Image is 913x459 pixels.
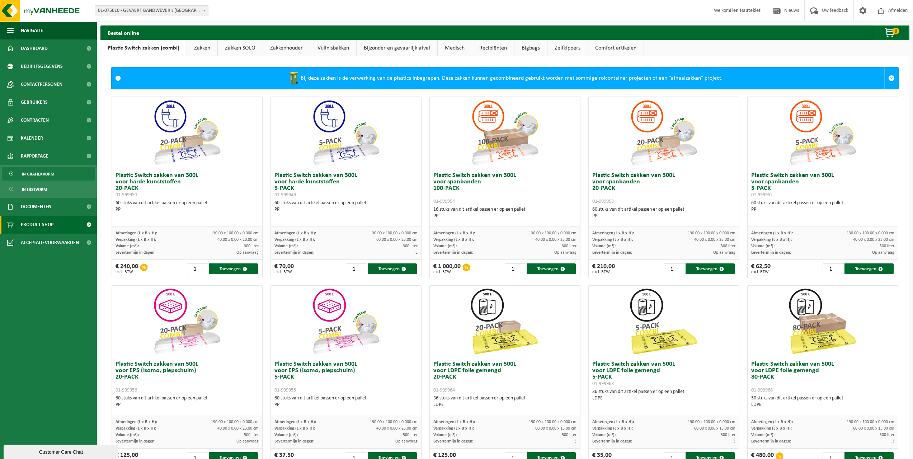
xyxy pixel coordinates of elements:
a: Sluit melding [884,67,898,89]
span: 190.00 x 100.00 x 0.000 cm [211,420,259,424]
span: 500 liter [721,433,735,437]
span: Verpakking (L x B x H): [751,238,792,242]
span: 190.00 x 100.00 x 0.000 cm [688,420,735,424]
img: 01-999963 [628,286,700,357]
span: Gebruikers [21,93,48,111]
span: Volume (m³): [433,244,457,248]
div: 60 stuks van dit artikel passen er op een pallet [592,206,735,219]
span: 01-075610 - GEVAERT BANDWEVERIJ NV - DEINZE [95,5,208,16]
span: 500 liter [880,433,894,437]
a: In lijstvorm [2,182,95,196]
span: 01-999952 [751,192,773,198]
span: 01-999956 [116,388,137,393]
span: Op aanvraag [872,250,894,255]
span: 01-999964 [433,388,455,393]
img: 01-999955 [310,286,382,357]
iframe: chat widget [4,443,120,459]
span: Bedrijfsgegevens [21,57,63,75]
span: 01-999963 [592,381,614,387]
button: 0 [873,25,909,40]
span: Levertermijn in dagen: [592,250,632,255]
strong: Fien Hautekiet [730,8,761,13]
span: Afmetingen (L x B x H): [274,231,316,235]
span: 3 [415,250,418,255]
span: 300 liter [562,244,576,248]
div: 60 stuks van dit artikel passen er op een pallet [116,200,259,213]
span: Acceptatievoorwaarden [21,234,79,252]
span: Documenten [21,198,51,216]
a: Zakken SOLO [218,40,263,56]
span: 500 liter [403,433,418,437]
div: PP [116,206,259,213]
span: 130.00 x 100.00 x 0.000 cm [211,231,259,235]
a: Plastic Switch zakken (combi) [100,40,187,56]
a: Zakken [187,40,217,56]
h3: Plastic Switch zakken van 500L voor EPS (isomo, piepschuim) 5-PACK [274,361,418,393]
span: Op aanvraag [236,250,259,255]
img: 01-999950 [151,97,223,169]
span: 60.00 x 0.00 x 15.00 cm [535,426,576,431]
span: Levertermijn in dagen: [751,439,791,444]
div: € 62,50 [751,263,771,274]
span: Verpakking (L x B x H): [433,238,474,242]
h2: Bestel online [100,25,146,39]
div: € 240,00 [116,263,138,274]
a: Vuilnisbakken [310,40,356,56]
h3: Plastic Switch zakken van 300L voor spanbanden 100-PACK [433,172,576,205]
img: 01-999954 [469,97,541,169]
img: WB-0240-HPE-GN-50.png [286,71,301,85]
span: In grafiekvorm [22,167,54,181]
h3: Plastic Switch zakken van 500L voor LDPE folie gemengd 5-PACK [592,361,735,387]
span: excl. BTW [751,270,771,274]
div: 16 stuks van dit artikel passen er op een pallet [433,206,576,219]
span: Afmetingen (L x B x H): [116,231,157,235]
img: 01-999952 [787,97,858,169]
span: Volume (m³): [116,244,139,248]
input: 1 [505,263,526,274]
button: Toevoegen [686,263,735,274]
span: 3 [574,439,576,444]
button: Toevoegen [209,263,258,274]
a: Zakkenhouder [263,40,310,56]
span: Op aanvraag [236,439,259,444]
span: Kalender [21,129,43,147]
span: Levertermijn in dagen: [751,250,791,255]
span: 01-075610 - GEVAERT BANDWEVERIJ NV - DEINZE [95,6,208,16]
span: Levertermijn in dagen: [433,439,473,444]
span: 40.00 x 0.00 x 23.00 cm [694,238,735,242]
span: 3 [892,439,894,444]
span: Levertermijn in dagen: [116,439,155,444]
span: Dashboard [21,39,48,57]
div: PP [116,402,259,408]
span: 300 liter [880,244,894,248]
button: Toevoegen [527,263,576,274]
div: 36 stuks van dit artikel passen er op een pallet [433,395,576,408]
span: Verpakking (L x B x H): [116,238,156,242]
a: Comfort artikelen [588,40,644,56]
span: 300 liter [244,244,259,248]
span: 01-999950 [116,192,137,198]
span: 60.00 x 0.00 x 15.00 cm [853,426,894,431]
div: LDPE [751,402,894,408]
span: 40.00 x 0.00 x 20.00 cm [217,238,259,242]
h3: Plastic Switch zakken van 500L voor LDPE folie gemengd 80-PACK [751,361,894,393]
span: excl. BTW [274,270,294,274]
h3: Plastic Switch zakken van 500L voor LDPE folie gemengd 20-PACK [433,361,576,393]
span: Contactpersonen [21,75,62,93]
span: excl. BTW [433,270,461,274]
span: Rapportage [21,147,48,165]
span: 130.00 x 100.00 x 0.000 cm [529,231,576,235]
span: In lijstvorm [22,183,47,196]
span: Afmetingen (L x B x H): [274,420,316,424]
div: PP [592,213,735,219]
div: 36 stuks van dit artikel passen er op een pallet [592,389,735,402]
span: 500 liter [244,433,259,437]
span: 190.00 x 100.00 x 0.000 cm [370,420,418,424]
span: excl. BTW [116,270,138,274]
span: Verpakking (L x B x H): [592,238,633,242]
span: Volume (m³): [751,433,775,437]
div: LDPE [592,395,735,402]
button: Toevoegen [368,263,417,274]
a: Zelfkippers [547,40,588,56]
input: 1 [664,263,685,274]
